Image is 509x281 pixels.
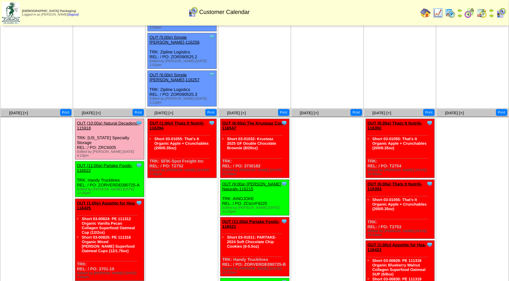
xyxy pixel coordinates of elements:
a: Short 03-00829: PE 111318 Organic Blueberry Walnut Collagen Superfood Oatmeal SUP (6/8oz) [373,258,426,276]
a: OUT (1:00p) Thats It Nutriti-116394 [149,121,204,130]
button: Print [496,109,507,116]
img: home.gif [420,8,431,18]
a: Short 03-01055: That's It Organic Apple + Crunchables (200/0.35oz) [154,137,209,150]
img: Tooltip [136,120,142,126]
a: Short 03-00825: PE 111316 Organic Mixed [PERSON_NAME] Superfood Oatmeal Cups (12/1.76oz) [82,235,135,253]
img: arrowright.gif [489,13,494,18]
div: Edited by [PERSON_NAME] [DATE] 1:01pm [149,59,216,67]
div: Edited by [PERSON_NAME] [DATE] 12:25pm [222,206,289,214]
div: Edited by [PERSON_NAME] [DATE] 12:00am [222,168,289,176]
div: Edited by [PERSON_NAME] [DATE] 12:00am [368,168,435,176]
img: Tooltip [136,162,142,169]
a: OUT (6:00a) Thats It Nutriti-116392 [368,121,422,130]
button: Print [133,109,144,116]
div: TRK: REL: / PO: T2753 [366,180,435,239]
div: Edited by [PERSON_NAME] [DATE] 4:10pm [77,150,144,158]
img: Tooltip [136,200,142,206]
img: Tooltip [281,181,287,187]
a: [DATE] [+] [445,111,464,115]
div: Edited by [PERSON_NAME] [DATE] 12:26pm [77,187,144,195]
img: Tooltip [281,120,287,126]
div: TRK: Handy Trucklines REL: / PO: ZORVERDE090725-A [75,162,144,197]
img: arrowright.gif [457,13,462,18]
div: TRK: Zipline Logistics REL: / PO: ZOR090525.3 [148,71,217,107]
span: Customer Calendar [199,9,250,16]
img: calendarcustomer.gif [496,8,506,18]
img: Tooltip [209,34,215,40]
button: Print [351,109,362,116]
button: Print [278,109,289,116]
button: Print [423,109,435,116]
img: Tooltip [427,120,433,126]
div: TRK: REL: / PO: T2754 [366,119,435,178]
img: calendarcustomer.gif [188,7,198,17]
a: Short 03-01055: That's It Organic Apple + Crunchables (200/0.35oz) [373,137,427,150]
img: Tooltip [209,72,215,78]
div: TRK: [US_STATE] Specialty Storage REL: / PO: ZRC6005 [75,119,144,160]
div: TRK: REL: / PO: 3701-19 [75,199,144,281]
img: arrowleft.gif [489,8,494,13]
a: OUT (11:00a) Partake Foods-116521 [222,219,280,229]
div: TRK: SFIK-Spot Freight Inc REL: / PO: T2752 [148,119,217,178]
div: TRK: Zipline Logistics REL: / PO: ZOR090525.2 [148,33,217,69]
button: Print [205,109,217,116]
a: [DATE] [+] [155,111,173,115]
a: OUT (6:00a) Thats It Nutriti-116393 [368,182,422,191]
a: [DATE] [+] [300,111,319,115]
img: Tooltip [427,181,433,187]
a: OUT (5:00p) Simple [PERSON_NAME]-116256 [149,35,200,45]
a: OUT (6:00a) The Krusteaz Com-116547 [222,121,285,130]
div: Edited by [PERSON_NAME] [DATE] 7:49pm [149,168,216,176]
img: line_graph.gif [433,8,443,18]
a: Short 03-01011: PARTAKE-2024 Soft Chocolate Chip Cookies (6-5.5oz) [227,235,276,249]
div: TRK: REL: / PO: 3730182 [221,119,289,178]
a: [DATE] [+] [373,111,391,115]
div: Edited by [PERSON_NAME] [DATE] 12:00am [368,229,435,237]
img: Tooltip [281,218,287,225]
div: TRK: Handy Trucklines REL: / PO: ZORVERDE090725-B [221,218,289,276]
img: Tooltip [209,120,215,126]
div: Edited by [PERSON_NAME] [DATE] 1:11pm [149,97,216,105]
a: OUT (1:00p) Appetite for Hea-116422 [368,242,427,252]
div: Edited by [PERSON_NAME] [DATE] 12:27pm [222,267,289,275]
div: TRK: AINOJOKE REL: / PO: ZCtoVF9225 [221,180,289,216]
img: calendarprod.gif [445,8,455,18]
img: Tooltip [427,242,433,248]
div: Edited by [PERSON_NAME] [DATE] 3:56pm [77,271,144,279]
span: [DEMOGRAPHIC_DATA] Packaging [22,9,76,13]
button: Print [60,109,71,116]
a: OUT (10:00a) Natural Decadenc-115918 [77,121,139,130]
a: Short 03-01055: That's It Organic Apple + Crunchables (200/0.35oz) [373,197,427,211]
a: [DATE] [+] [227,111,246,115]
span: Logged in as [PERSON_NAME] [22,9,79,17]
img: arrowleft.gif [457,8,462,13]
a: OUT (1:00p) Appetite for Hea-116425 [77,201,136,210]
a: OUT (9:00a) [PERSON_NAME] Naturals-116215 [222,182,281,191]
img: zoroco-logo-small.webp [2,2,20,24]
a: [DATE] [+] [82,111,101,115]
a: (logout) [68,13,79,17]
img: calendarinout.gif [477,8,487,18]
a: OUT (11:00a) Partake Foods-116522 [77,163,133,173]
a: OUT (6:00p) Simple [PERSON_NAME]-116257 [149,73,200,82]
a: Short 03-00824: PE 111312 Organic Vanilla Pecan Collagen Superfood Oatmeal Cup (12/2oz) [82,217,135,235]
img: calendarblend.gif [464,8,475,18]
a: Short 03-01032: Krusteaz 2025 GF Double Chocolate Brownie (8/20oz) [227,137,276,150]
a: [DATE] [+] [9,111,28,115]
